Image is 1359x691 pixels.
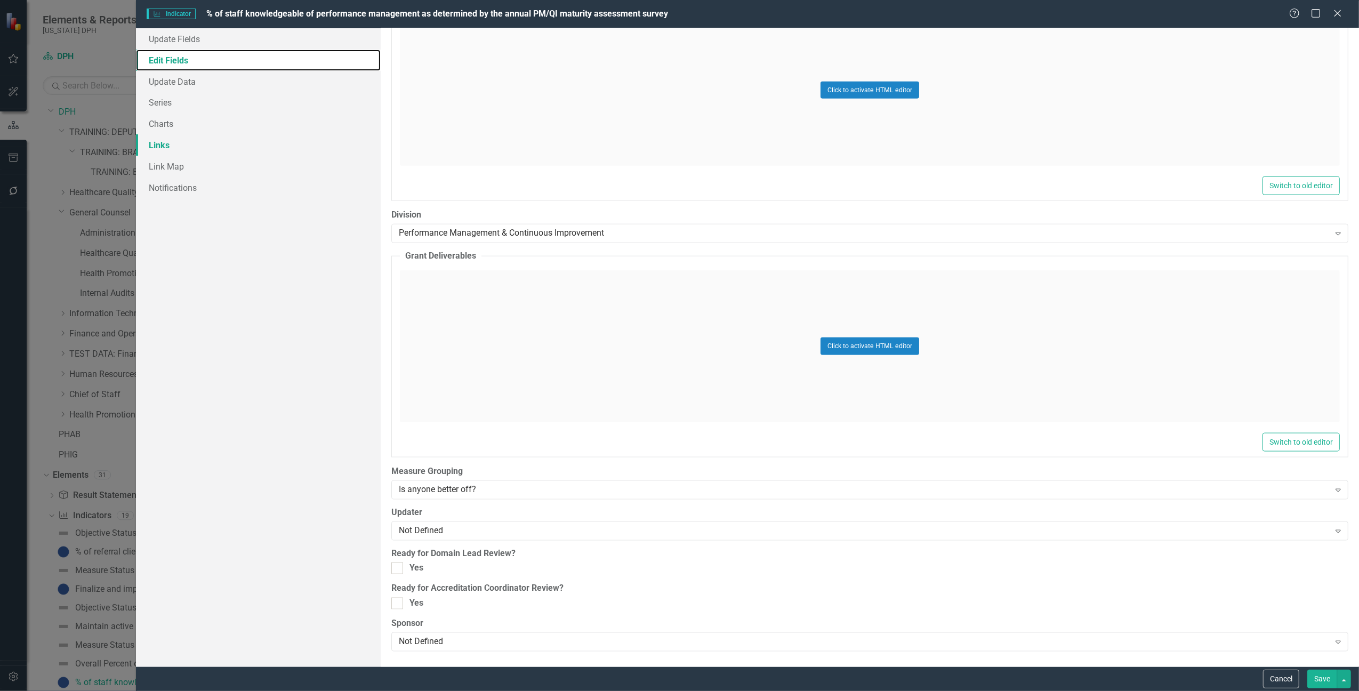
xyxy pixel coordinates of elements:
a: Charts [136,113,381,134]
a: Notifications [136,177,381,198]
a: Edit Fields [136,50,381,71]
label: Measure Grouping [391,465,1348,478]
button: Switch to old editor [1262,176,1340,195]
span: % of staff knowledgeable of performance management as determined by the annual PM/QI maturity ass... [206,9,668,19]
a: Link Map [136,156,381,177]
label: Division [391,209,1348,221]
div: Not Defined [399,525,1330,537]
span: Indicator [147,9,196,19]
button: Click to activate HTML editor [821,338,919,355]
label: Ready for Accreditation Coordinator Review? [391,582,1348,594]
a: Update Data [136,71,381,92]
a: Series [136,92,381,113]
button: Cancel [1263,670,1299,688]
div: Is anyone better off? [399,484,1330,496]
a: Update Fields [136,28,381,50]
div: Not Defined [399,636,1330,648]
button: Click to activate HTML editor [821,82,919,99]
button: Save [1307,670,1337,688]
button: Switch to old editor [1262,433,1340,452]
label: Sponsor [391,617,1348,630]
div: Yes [409,597,423,609]
label: Updater [391,507,1348,519]
div: Performance Management & Continuous Improvement [399,228,1330,240]
label: Ready for Domain Lead Review? [391,548,1348,560]
legend: Grant Deliverables [400,250,481,262]
div: Yes [409,562,423,574]
a: Links [136,134,381,156]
